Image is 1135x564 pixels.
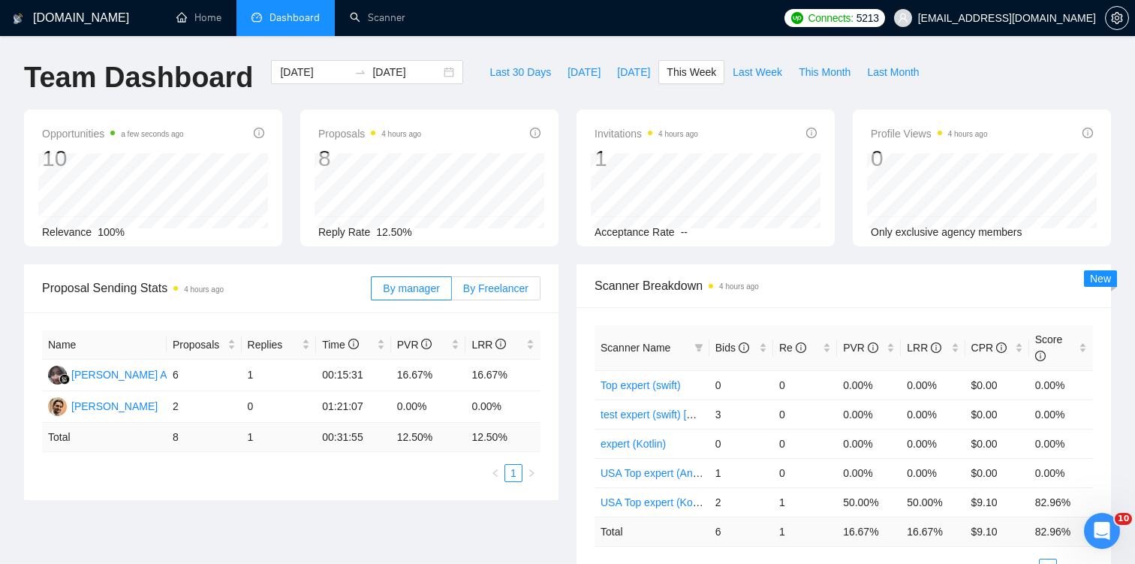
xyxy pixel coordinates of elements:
[1029,487,1093,517] td: 82.96%
[1035,351,1046,361] span: info-circle
[719,282,759,291] time: 4 hours ago
[504,464,522,482] li: 1
[773,517,837,546] td: 1
[709,370,773,400] td: 0
[859,60,927,84] button: Last Month
[733,64,782,80] span: Last Week
[965,370,1029,400] td: $0.00
[391,391,466,423] td: 0.00%
[383,282,439,294] span: By manager
[709,429,773,458] td: 0
[691,336,706,359] span: filter
[791,12,803,24] img: upwork-logo.png
[98,226,125,238] span: 100%
[522,464,540,482] li: Next Page
[463,282,528,294] span: By Freelancer
[779,342,806,354] span: Re
[391,360,466,391] td: 16.67%
[739,342,749,353] span: info-circle
[48,400,158,412] a: DH[PERSON_NAME]
[527,469,536,478] span: right
[837,487,901,517] td: 50.00%
[715,342,749,354] span: Bids
[871,226,1022,238] span: Only exclusive agency members
[397,339,432,351] span: PVR
[251,12,262,23] span: dashboard
[184,285,224,294] time: 4 hours ago
[465,360,540,391] td: 16.67%
[254,128,264,138] span: info-circle
[481,60,559,84] button: Last 30 Days
[354,66,366,78] span: swap-right
[601,438,666,450] a: expert (Kotlin)
[871,144,988,173] div: 0
[595,276,1093,295] span: Scanner Breakdown
[871,125,988,143] span: Profile Views
[601,496,709,508] a: USA Top expert (Kotlin)
[48,397,67,416] img: DH
[595,226,675,238] span: Acceptance Rate
[694,343,703,352] span: filter
[867,64,919,80] span: Last Month
[121,130,183,138] time: a few seconds ago
[465,391,540,423] td: 0.00%
[372,64,441,80] input: End date
[242,423,317,452] td: 1
[42,330,167,360] th: Name
[1082,128,1093,138] span: info-circle
[773,487,837,517] td: 1
[242,360,317,391] td: 1
[505,465,522,481] a: 1
[48,368,182,380] a: NF[PERSON_NAME] Ayra
[901,487,965,517] td: 50.00%
[901,458,965,487] td: 0.00%
[931,342,941,353] span: info-circle
[71,398,158,415] div: [PERSON_NAME]
[316,360,391,391] td: 00:15:31
[857,10,879,26] span: 5213
[48,366,67,385] img: NF
[965,487,1029,517] td: $9.10
[59,374,70,385] img: gigradar-bm.png
[595,125,698,143] span: Invitations
[773,370,837,400] td: 0
[391,423,466,452] td: 12.50 %
[24,60,253,95] h1: Team Dashboard
[1090,273,1111,285] span: New
[486,464,504,482] li: Previous Page
[971,342,1007,354] span: CPR
[601,467,720,479] a: USA Top expert (Angular)
[530,128,540,138] span: info-circle
[173,336,224,353] span: Proposals
[617,64,650,80] span: [DATE]
[837,400,901,429] td: 0.00%
[42,144,184,173] div: 10
[348,339,359,349] span: info-circle
[901,400,965,429] td: 0.00%
[709,517,773,546] td: 6
[486,464,504,482] button: left
[318,144,421,173] div: 8
[316,391,391,423] td: 01:21:07
[948,130,988,138] time: 4 hours ago
[681,226,688,238] span: --
[601,379,681,391] a: Top expert (swift)
[322,339,358,351] span: Time
[1029,400,1093,429] td: 0.00%
[491,469,500,478] span: left
[318,226,370,238] span: Reply Rate
[799,64,850,80] span: This Month
[907,342,941,354] span: LRR
[837,458,901,487] td: 0.00%
[709,400,773,429] td: 3
[601,409,717,421] a: test expert (swift) [DATE]
[42,279,371,297] span: Proposal Sending Stats
[868,342,878,353] span: info-circle
[965,458,1029,487] td: $0.00
[898,13,908,23] span: user
[709,487,773,517] td: 2
[1029,458,1093,487] td: 0.00%
[1105,6,1129,30] button: setting
[42,423,167,452] td: Total
[773,458,837,487] td: 0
